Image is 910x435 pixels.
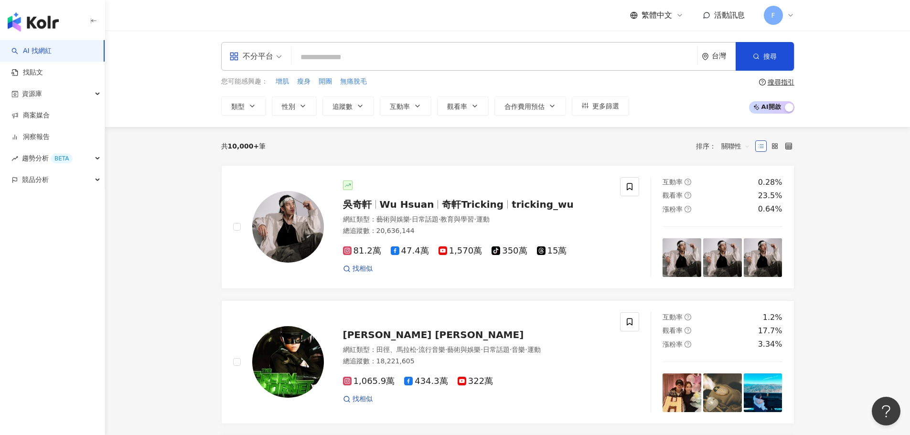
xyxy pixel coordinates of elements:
[758,191,782,201] div: 23.5%
[763,312,782,323] div: 1.2%
[417,346,418,353] span: ·
[663,313,683,321] span: 互動率
[872,397,900,425] iframe: Help Scout Beacon - Open
[318,76,332,87] button: 開團
[744,238,782,277] img: post-image
[445,346,447,353] span: ·
[380,199,434,210] span: Wu Hsuan
[8,12,59,32] img: logo
[439,215,440,223] span: ·
[512,346,525,353] span: 音樂
[768,78,794,86] div: 搜尋指引
[494,96,566,116] button: 合作費用預估
[343,394,373,404] a: 找相似
[572,96,629,116] button: 更多篩選
[474,215,476,223] span: ·
[696,138,755,154] div: 排序：
[758,177,782,188] div: 0.28%
[343,357,609,366] div: 總追蹤數 ： 18,221,605
[410,215,412,223] span: ·
[736,42,794,71] button: 搜尋
[376,215,410,223] span: 藝術與娛樂
[663,205,683,213] span: 漲粉率
[714,11,745,20] span: 活動訊息
[228,142,259,150] span: 10,000+
[22,169,49,191] span: 競品分析
[592,102,619,110] span: 更多篩選
[221,165,794,289] a: KOL Avatar吳奇軒Wu Hsuan奇軒Trickingtricking_wu網紅類型：藝術與娛樂·日常話題·教育與學習·運動總追蹤數：20,636,14481.2萬47.4萬1,570萬...
[343,215,609,224] div: 網紅類型 ：
[758,339,782,350] div: 3.34%
[221,96,266,116] button: 類型
[663,178,683,186] span: 互動率
[447,346,481,353] span: 藝術與娛樂
[685,179,691,185] span: question-circle
[11,111,50,120] a: 商案媒合
[221,77,268,86] span: 您可能感興趣：
[11,46,52,56] a: searchAI 找網紅
[319,77,332,86] span: 開團
[343,264,373,274] a: 找相似
[685,327,691,334] span: question-circle
[685,314,691,320] span: question-circle
[447,103,467,110] span: 觀看率
[343,376,395,386] span: 1,065.9萬
[439,246,482,256] span: 1,570萬
[527,346,541,353] span: 運動
[297,77,310,86] span: 瘦身
[390,103,410,110] span: 互動率
[476,215,490,223] span: 運動
[376,346,417,353] span: 田徑、馬拉松
[11,132,50,142] a: 洞察報告
[343,246,381,256] span: 81.2萬
[642,10,672,21] span: 繁體中文
[51,154,73,163] div: BETA
[442,199,503,210] span: 奇軒Tricking
[744,373,782,412] img: post-image
[721,138,750,154] span: 關聯性
[712,52,736,60] div: 台灣
[663,238,701,277] img: post-image
[343,226,609,236] div: 總追蹤數 ： 20,636,144
[663,340,683,348] span: 漲粉率
[702,53,709,60] span: environment
[663,373,701,412] img: post-image
[343,329,524,340] span: [PERSON_NAME] [PERSON_NAME]
[252,326,324,398] img: KOL Avatar
[229,49,273,64] div: 不分平台
[231,103,245,110] span: 類型
[685,192,691,199] span: question-circle
[391,246,429,256] span: 47.4萬
[481,346,482,353] span: ·
[297,76,311,87] button: 瘦身
[512,199,574,210] span: tricking_wu
[282,103,295,110] span: 性別
[404,376,448,386] span: 434.3萬
[276,77,289,86] span: 增肌
[685,341,691,348] span: question-circle
[343,199,372,210] span: 吳奇軒
[440,215,474,223] span: 教育與學習
[229,52,239,61] span: appstore
[332,103,353,110] span: 追蹤數
[504,103,545,110] span: 合作費用預估
[343,345,609,355] div: 網紅類型 ：
[340,76,367,87] button: 無痛脫毛
[510,346,512,353] span: ·
[763,53,777,60] span: 搜尋
[418,346,445,353] span: 流行音樂
[275,76,289,87] button: 增肌
[412,215,439,223] span: 日常話題
[11,68,43,77] a: 找貼文
[525,346,527,353] span: ·
[483,346,510,353] span: 日常話題
[771,10,775,21] span: F
[353,264,373,274] span: 找相似
[663,191,683,199] span: 觀看率
[758,326,782,336] div: 17.7%
[537,246,567,256] span: 15萬
[703,373,742,412] img: post-image
[759,79,766,85] span: question-circle
[685,206,691,212] span: question-circle
[322,96,374,116] button: 追蹤數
